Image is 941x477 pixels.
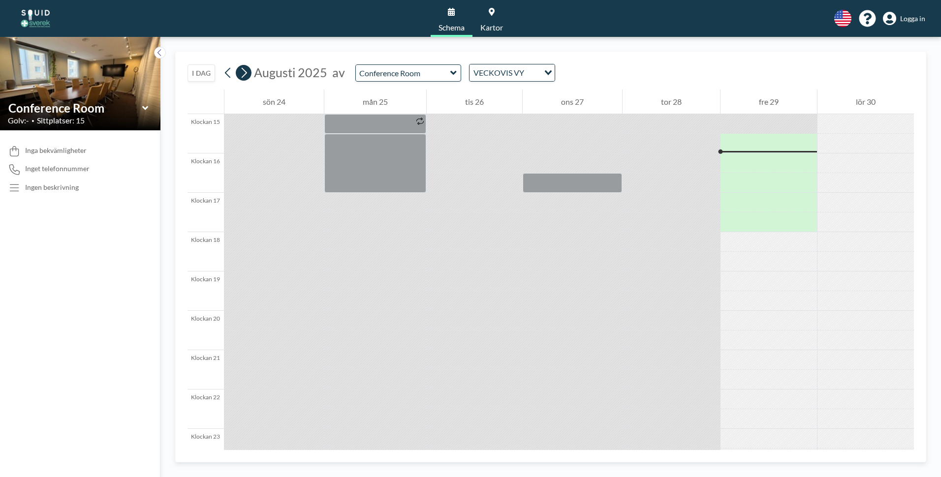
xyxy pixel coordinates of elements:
[25,146,87,155] span: Inga bekvämligheter
[439,24,465,31] span: Schema
[37,116,85,125] span: Sittplatser: 15
[224,89,324,114] div: sön 24
[817,89,914,114] div: lör 30
[16,9,55,29] img: organisation- logotyp
[188,193,224,232] div: Klockan 17
[883,12,925,26] a: Logga in
[473,67,524,78] font: VECKOVIS VY
[188,64,215,82] button: I DAG
[188,114,224,153] div: Klockan 15
[527,66,538,79] input: Sök efter alternativ
[8,101,142,115] input: Sammanträdeslokal
[188,271,224,311] div: Klockan 19
[8,116,29,125] span: Golv:-
[188,429,224,468] div: Klockan 23
[188,153,224,193] div: Klockan 16
[324,89,426,114] div: mån 25
[623,89,720,114] div: tor 28
[25,164,90,173] span: Inget telefonnummer
[188,311,224,350] div: Klockan 20
[188,232,224,271] div: Klockan 18
[523,89,622,114] div: ons 27
[25,183,79,192] div: Ingen beskrivning
[470,64,555,81] div: Sök efter alternativ
[356,65,450,81] input: Sammanträdeslokal
[480,24,503,31] span: Kartor
[332,65,345,80] span: av
[900,14,925,23] span: Logga in
[188,389,224,429] div: Klockan 22
[427,89,522,114] div: tis 26
[188,350,224,389] div: Klockan 21
[31,118,34,124] span: •
[721,89,817,114] div: fre 29
[254,65,327,80] span: Augusti 2025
